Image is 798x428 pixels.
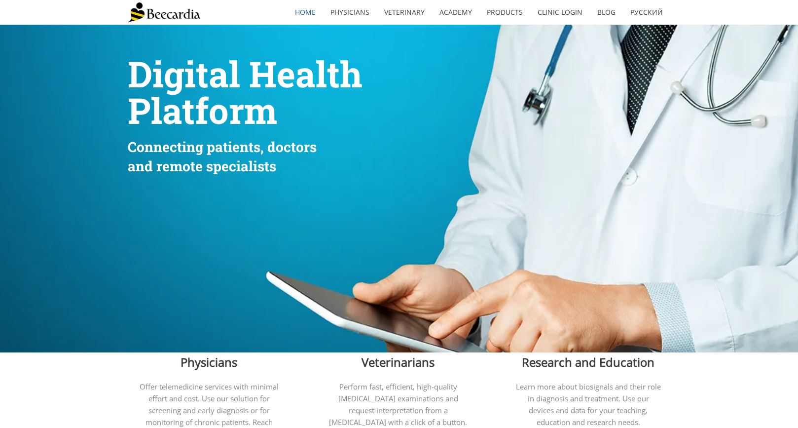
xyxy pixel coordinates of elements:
a: Русский [623,1,670,24]
a: home [288,1,323,24]
span: Veterinarians [362,354,435,370]
span: Research and Education [522,354,654,370]
a: Clinic Login [530,1,590,24]
a: Academy [432,1,479,24]
span: Learn more about biosignals and their role in diagnosis and treatment. Use our devices and data f... [516,382,661,427]
a: Physicians [323,1,377,24]
span: Platform [128,87,277,134]
a: Veterinary [377,1,432,24]
img: Beecardia [128,2,200,22]
a: Products [479,1,530,24]
span: Physicians [181,354,237,370]
span: Perform fast, efficient, high-quality [MEDICAL_DATA] examinations and request interpretation from... [329,382,467,427]
span: Digital Health [128,50,363,97]
span: Connecting patients, doctors [128,138,317,156]
a: Blog [590,1,623,24]
span: and remote specialists [128,157,276,175]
